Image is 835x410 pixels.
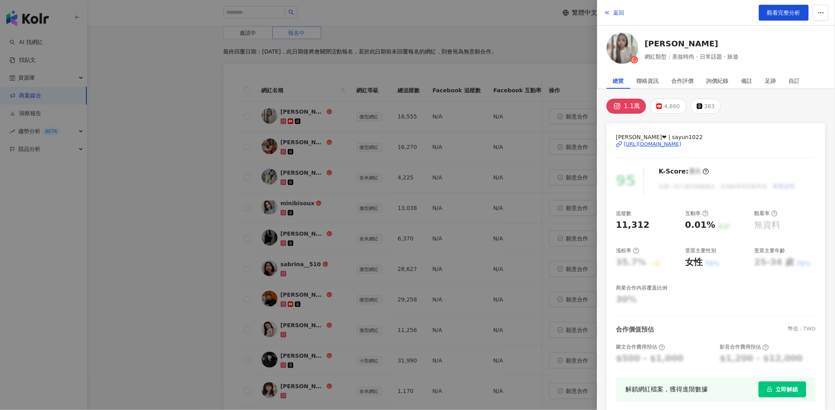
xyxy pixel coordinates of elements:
[759,5,809,21] a: 觀看完整分析
[755,210,778,217] div: 觀看率
[759,381,806,397] button: 立即解鎖
[616,247,640,254] div: 漲粉率
[707,73,729,89] div: 詢價紀錄
[616,343,665,351] div: 圖文合作費用預估
[616,284,668,292] div: 商業合作內容覆蓋比例
[613,73,624,89] div: 總覽
[741,73,753,89] div: 備註
[616,210,632,217] div: 追蹤數
[767,10,801,16] span: 觀看完整分析
[705,101,715,112] div: 383
[645,38,739,49] a: [PERSON_NAME]
[607,99,646,114] button: 1.1萬
[613,10,625,16] span: 返回
[624,101,640,112] div: 1.1萬
[755,219,781,231] div: 無資料
[720,343,769,351] div: 影音合作費用預估
[767,387,773,392] span: lock
[788,325,816,334] div: 幣值：TWD
[776,386,798,393] span: 立即解鎖
[616,325,654,334] div: 合作價值預估
[616,141,816,148] a: [URL][DOMAIN_NAME]
[616,219,650,231] div: 11,312
[664,101,680,112] div: 4,860
[789,73,800,89] div: 自訂
[659,167,709,176] div: K-Score :
[686,256,703,269] div: 女性
[765,73,776,89] div: 足跡
[755,247,785,254] div: 受眾主要年齡
[637,73,659,89] div: 聯絡資訊
[604,5,625,21] button: 返回
[626,384,708,394] div: 解鎖網紅檔案，獲得進階數據
[650,99,686,114] button: 4,860
[607,32,638,64] img: KOL Avatar
[686,210,709,217] div: 互動率
[672,73,694,89] div: 合作評價
[686,219,716,231] div: 0.01%
[691,99,722,114] button: 383
[686,247,717,254] div: 受眾主要性別
[616,133,816,141] span: [PERSON_NAME]❤ | sayun1022
[645,52,739,61] span: 網紅類型：美妝時尚 · 日常話題 · 旅遊
[624,141,682,148] div: [URL][DOMAIN_NAME]
[607,32,638,67] a: KOL Avatar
